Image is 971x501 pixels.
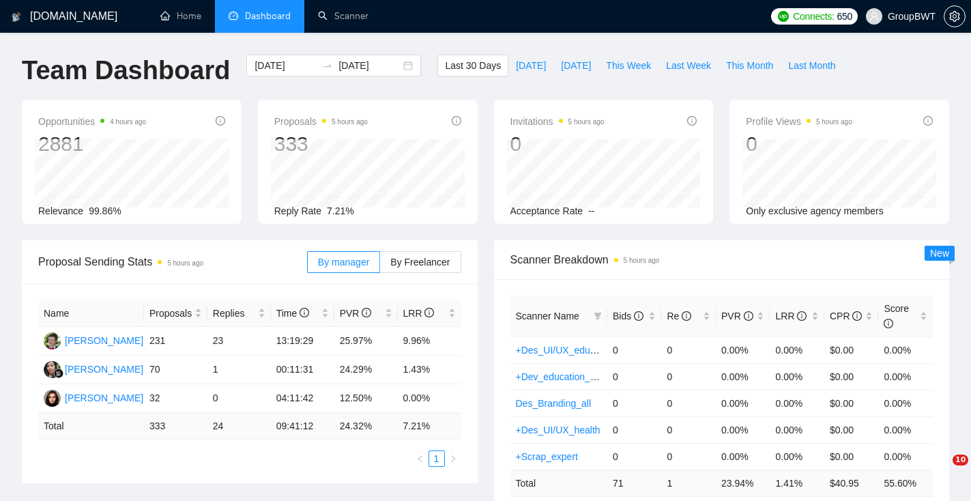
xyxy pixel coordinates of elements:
[716,390,770,416] td: 0.00%
[824,416,879,443] td: $0.00
[516,451,578,462] a: +Scrap_expert
[167,259,203,267] time: 5 hours ago
[144,327,207,356] td: 231
[207,300,271,327] th: Replies
[508,55,553,76] button: [DATE]
[746,113,852,130] span: Profile Views
[607,470,662,496] td: 71
[332,118,368,126] time: 5 hours ago
[274,131,368,157] div: 333
[54,369,63,378] img: gigradar-bm.png
[661,470,716,496] td: 1
[403,308,435,319] span: LRR
[852,311,862,321] span: info-circle
[925,455,957,487] iframe: Intercom live chat
[613,311,643,321] span: Bids
[429,451,444,466] a: 1
[516,425,600,435] a: +Des_UI/UX_health
[334,413,398,440] td: 24.32 %
[658,55,719,76] button: Last Week
[38,205,83,216] span: Relevance
[38,113,146,130] span: Opportunities
[44,390,61,407] img: SK
[362,308,371,317] span: info-circle
[793,9,834,24] span: Connects:
[830,311,862,321] span: CPR
[607,416,662,443] td: 0
[149,306,192,321] span: Proposals
[271,327,334,356] td: 13:19:29
[44,332,61,349] img: AS
[594,312,602,320] span: filter
[274,205,321,216] span: Reply Rate
[746,131,852,157] div: 0
[884,303,909,329] span: Score
[770,363,824,390] td: 0.00%
[38,131,146,157] div: 2881
[878,363,933,390] td: 0.00%
[878,470,933,496] td: 55.60 %
[510,131,605,157] div: 0
[334,356,398,384] td: 24.29%
[775,311,807,321] span: LRR
[824,470,879,496] td: $ 40.95
[213,306,255,321] span: Replies
[944,5,966,27] button: setting
[452,116,461,126] span: info-circle
[661,443,716,470] td: 0
[44,392,143,403] a: SK[PERSON_NAME]
[588,205,594,216] span: --
[824,390,879,416] td: $0.00
[824,443,879,470] td: $0.00
[716,363,770,390] td: 0.00%
[416,455,424,463] span: left
[207,384,271,413] td: 0
[38,413,144,440] td: Total
[561,58,591,73] span: [DATE]
[824,337,879,363] td: $0.00
[390,257,450,268] span: By Freelancer
[398,413,461,440] td: 7.21 %
[516,345,616,356] a: +Des_UI/UX_education
[726,58,773,73] span: This Month
[719,55,781,76] button: This Month
[598,55,658,76] button: This Week
[516,58,546,73] span: [DATE]
[338,58,401,73] input: End date
[271,384,334,413] td: 04:11:42
[445,450,461,467] button: right
[245,10,291,22] span: Dashboard
[510,470,607,496] td: Total
[229,11,238,20] span: dashboard
[824,363,879,390] td: $0.00
[510,205,583,216] span: Acceptance Rate
[340,308,372,319] span: PVR
[788,58,835,73] span: Last Month
[398,327,461,356] td: 9.96%
[568,118,605,126] time: 5 hours ago
[770,337,824,363] td: 0.00%
[65,390,143,405] div: [PERSON_NAME]
[687,116,697,126] span: info-circle
[770,470,824,496] td: 1.41 %
[607,337,662,363] td: 0
[271,413,334,440] td: 09:41:12
[510,113,605,130] span: Invitations
[38,300,144,327] th: Name
[144,384,207,413] td: 32
[606,58,651,73] span: This Week
[607,443,662,470] td: 0
[322,60,333,71] span: to
[318,257,369,268] span: By manager
[65,362,143,377] div: [PERSON_NAME]
[44,334,143,345] a: AS[PERSON_NAME]
[778,11,789,22] img: upwork-logo.png
[607,363,662,390] td: 0
[716,470,770,496] td: 23.94 %
[12,6,21,28] img: logo
[869,12,879,21] span: user
[22,55,230,87] h1: Team Dashboard
[591,306,605,326] span: filter
[878,390,933,416] td: 0.00%
[44,363,143,374] a: SN[PERSON_NAME]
